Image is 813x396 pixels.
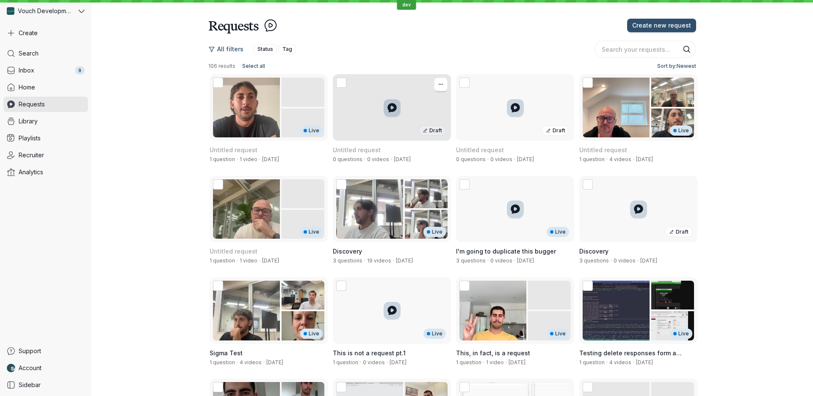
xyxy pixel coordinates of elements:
[210,359,235,365] span: 1 question
[210,156,235,162] span: 1 question
[279,44,296,54] button: Tag
[210,349,243,357] span: Sigma Test
[609,156,631,162] span: 4 videos
[358,359,363,366] span: ·
[208,17,259,34] h1: Requests
[632,21,691,30] span: Create new request
[579,248,608,255] span: Discovery
[333,349,406,357] span: This is not a request pt.1
[262,257,279,264] span: Created by Daniel Shein
[3,148,88,163] a: Recruiter
[385,359,390,366] span: ·
[504,359,509,366] span: ·
[242,62,265,70] span: Select all
[282,45,292,53] span: Tag
[579,257,609,264] span: 3 questions
[19,49,39,58] span: Search
[257,156,262,163] span: ·
[605,156,609,163] span: ·
[512,257,517,264] span: ·
[18,7,72,15] span: Vouch Development Team
[235,359,240,366] span: ·
[3,80,88,95] a: Home
[512,156,517,163] span: ·
[333,248,362,255] span: Discovery
[389,156,394,163] span: ·
[19,364,41,372] span: Account
[217,45,243,53] span: All filters
[456,156,486,162] span: 0 questions
[579,349,686,365] span: Testing delete responses form a campaign per [URL][DOMAIN_NAME]
[254,44,277,54] button: Status
[3,377,88,393] a: Sidebar
[486,156,490,163] span: ·
[240,156,257,162] span: 1 video
[609,257,614,264] span: ·
[3,3,77,19] div: Vouch Development Team
[262,156,279,162] span: Created by Nathan Weinstock
[654,61,696,71] button: Sort by:Newest
[579,156,605,162] span: 1 question
[367,156,389,162] span: 0 videos
[605,359,609,366] span: ·
[391,257,396,264] span: ·
[640,257,657,264] span: Created by Jay Almarazz
[614,257,636,264] span: 0 videos
[19,117,38,125] span: Library
[257,257,262,264] span: ·
[3,165,88,180] a: Analytics
[266,359,283,365] span: Created by David Stirk
[3,25,88,41] button: Create
[7,7,14,15] img: Vouch Development Team avatar
[362,156,367,163] span: ·
[239,61,268,71] button: Select all
[390,359,406,365] span: Created by Jay Almarazz
[235,156,240,163] span: ·
[657,62,696,70] span: Sort by: Newest
[636,156,653,162] span: Created by Daniel Shein
[631,359,636,366] span: ·
[333,156,362,162] span: 0 questions
[208,63,235,70] span: 106 results
[636,257,640,264] span: ·
[235,257,240,264] span: ·
[240,359,262,365] span: 4 videos
[19,100,45,109] span: Requests
[595,41,696,58] input: Search your requests...
[19,381,41,389] span: Sidebar
[210,146,257,153] span: Untitled request
[456,359,481,365] span: 1 question
[19,66,34,75] span: Inbox
[486,359,504,365] span: 1 video
[363,359,385,365] span: 0 videos
[627,19,696,32] button: Create new request
[3,343,88,359] a: Support
[210,248,257,255] span: Untitled request
[262,359,266,366] span: ·
[333,359,358,365] span: 1 question
[208,42,249,56] button: All filters
[19,83,35,92] span: Home
[486,257,490,264] span: ·
[609,359,631,365] span: 4 videos
[3,3,88,19] button: Vouch Development Team avatarVouch Development Team
[394,156,411,162] span: Created by Nathan Weinstock
[75,66,85,75] div: 9
[517,156,534,162] span: Created by Daniel Shein
[3,46,88,61] a: Search
[19,29,38,37] span: Create
[456,146,504,153] span: Untitled request
[3,97,88,112] a: Requests
[396,257,413,264] span: Created by Jay Almarazz
[517,257,534,264] span: Created by Jay Almarazz
[333,257,362,264] span: 3 questions
[240,257,257,264] span: 1 video
[3,131,88,146] a: Playlists
[579,349,697,357] h3: Testing delete responses form a campaign per https://vouching.slack.com/archives/C058C3WE0DQ/p170...
[509,359,525,365] span: Created by Jay Almarazz
[3,360,88,376] a: Nathan Weinstock avatarAccount
[481,359,486,366] span: ·
[434,78,448,91] button: More actions
[456,349,530,357] span: This, in fact, is a request
[3,63,88,78] a: Inbox9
